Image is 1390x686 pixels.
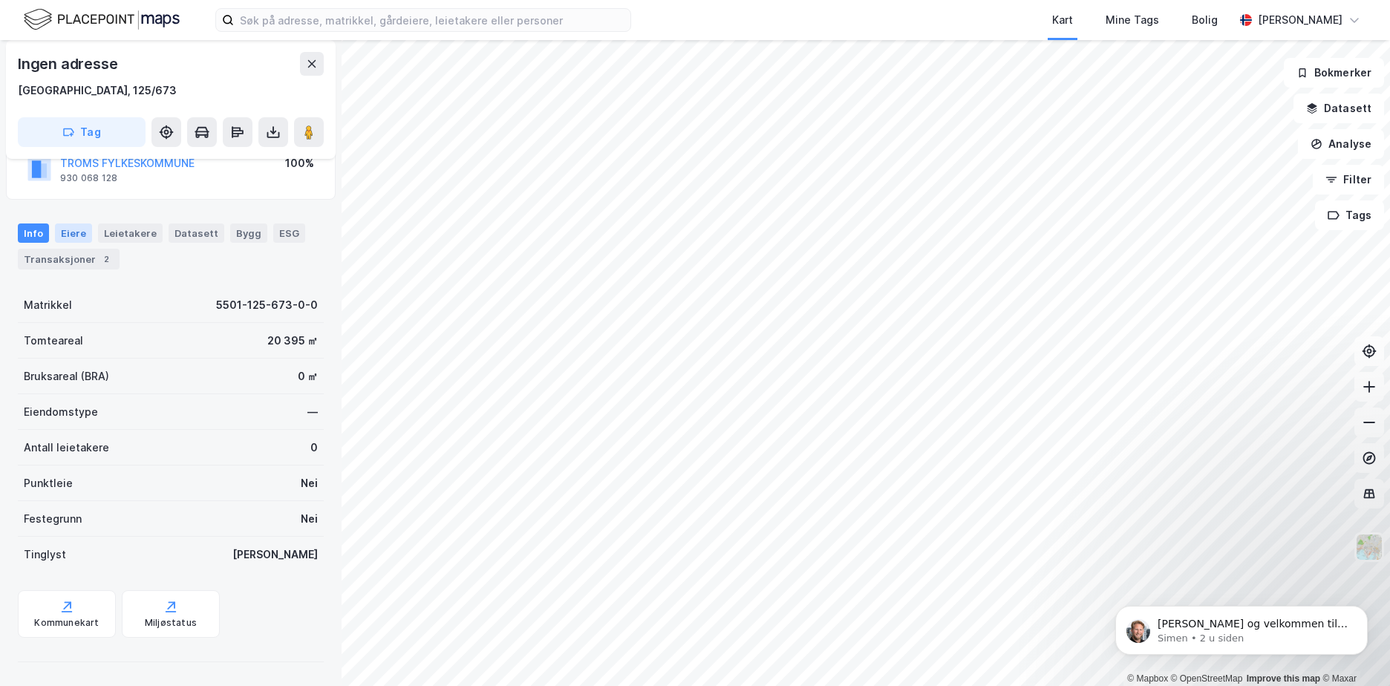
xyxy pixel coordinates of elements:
[99,252,114,267] div: 2
[169,223,224,243] div: Datasett
[301,474,318,492] div: Nei
[1293,94,1384,123] button: Datasett
[230,223,267,243] div: Bygg
[18,223,49,243] div: Info
[18,52,120,76] div: Ingen adresse
[18,82,177,99] div: [GEOGRAPHIC_DATA], 125/673
[24,332,83,350] div: Tomteareal
[1313,165,1384,195] button: Filter
[1052,11,1073,29] div: Kart
[18,249,120,269] div: Transaksjoner
[310,439,318,457] div: 0
[298,367,318,385] div: 0 ㎡
[1284,58,1384,88] button: Bokmerker
[1298,129,1384,159] button: Analyse
[55,223,92,243] div: Eiere
[34,617,99,629] div: Kommunekart
[273,223,305,243] div: ESG
[267,332,318,350] div: 20 395 ㎡
[1127,673,1168,684] a: Mapbox
[98,223,163,243] div: Leietakere
[65,43,255,114] span: [PERSON_NAME] og velkommen til Newsec Maps, [PERSON_NAME] Om det er du lurer på så er det bare å ...
[216,296,318,314] div: 5501-125-673-0-0
[1258,11,1342,29] div: [PERSON_NAME]
[234,9,630,31] input: Søk på adresse, matrikkel, gårdeiere, leietakere eller personer
[285,154,314,172] div: 100%
[1192,11,1218,29] div: Bolig
[1355,533,1383,561] img: Z
[145,617,197,629] div: Miljøstatus
[24,439,109,457] div: Antall leietakere
[1106,11,1159,29] div: Mine Tags
[24,7,180,33] img: logo.f888ab2527a4732fd821a326f86c7f29.svg
[60,172,117,184] div: 930 068 128
[1171,673,1243,684] a: OpenStreetMap
[24,367,109,385] div: Bruksareal (BRA)
[65,57,256,71] p: Message from Simen, sent 2 u siden
[18,117,146,147] button: Tag
[1093,575,1390,679] iframe: Intercom notifications melding
[24,546,66,563] div: Tinglyst
[1247,673,1320,684] a: Improve this map
[24,510,82,528] div: Festegrunn
[1315,200,1384,230] button: Tags
[24,403,98,421] div: Eiendomstype
[307,403,318,421] div: —
[24,474,73,492] div: Punktleie
[24,296,72,314] div: Matrikkel
[301,510,318,528] div: Nei
[232,546,318,563] div: [PERSON_NAME]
